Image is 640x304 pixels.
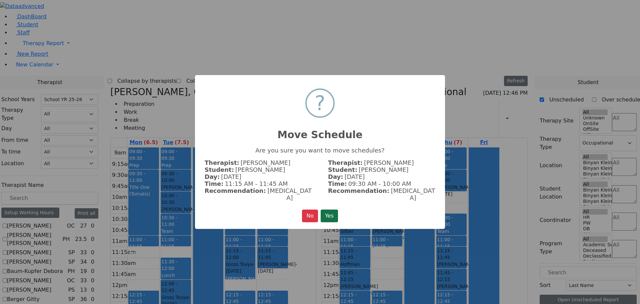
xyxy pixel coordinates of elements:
button: Yes [321,210,338,222]
strong: Student: [205,166,234,173]
strong: Therapist: [205,159,239,166]
button: No [302,210,318,222]
h2: Move Schedule [195,121,445,141]
strong: Time: [205,180,224,187]
span: [PERSON_NAME] [359,166,409,173]
span: [DATE] [221,173,241,180]
strong: Therapist: [328,159,363,166]
strong: Day: [205,173,220,180]
span: [PERSON_NAME] [241,159,291,166]
div: ? [315,90,325,116]
strong: Day: [328,173,343,180]
strong: Time: [328,180,347,187]
strong: Recommendation: [328,187,389,201]
span: [MEDICAL_DATA] [391,187,435,201]
strong: Recommendation: [205,187,266,201]
span: 11:15 AM - 11:45 AM [225,180,288,187]
span: [DATE] [344,173,365,180]
span: [PERSON_NAME] [364,159,414,166]
span: 09:30 AM - 10:00 AM [348,180,411,187]
span: [PERSON_NAME] [235,166,285,173]
p: Are you sure you want to move schedules? [205,147,435,154]
span: [MEDICAL_DATA] [267,187,312,201]
strong: Student: [328,166,357,173]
